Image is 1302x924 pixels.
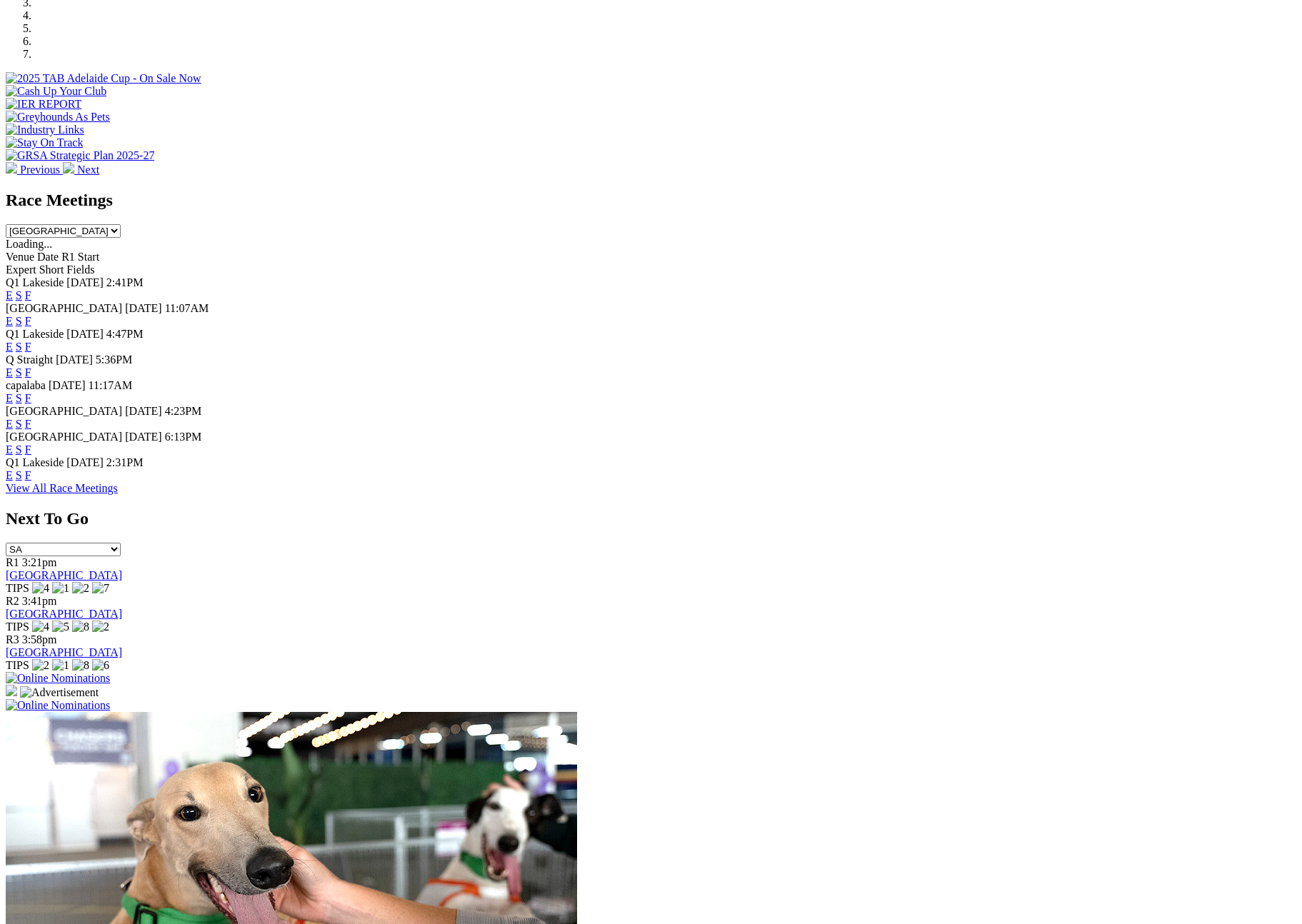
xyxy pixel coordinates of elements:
span: 5:36PM [96,353,133,366]
span: Loading... [6,238,52,250]
a: F [25,443,31,456]
a: E [6,341,13,353]
img: 4 [32,582,49,595]
span: R1 Start [61,251,99,263]
span: 3:58pm [22,633,57,646]
a: F [25,469,31,481]
span: [DATE] [125,405,162,417]
span: [GEOGRAPHIC_DATA] [6,302,122,314]
span: Next [77,164,99,176]
span: TIPS [6,659,29,671]
span: Q1 Lakeside [6,276,64,288]
a: S [16,315,22,327]
span: 2:31PM [106,456,144,468]
span: [DATE] [125,302,162,314]
img: 2 [92,621,109,633]
span: [DATE] [66,456,104,468]
a: E [6,443,13,456]
span: 3:41pm [22,595,57,607]
a: S [16,341,22,353]
span: Venue [6,251,34,263]
span: [DATE] [66,276,104,288]
img: 8 [72,659,89,672]
img: Advertisement [20,686,99,699]
span: Short [39,263,64,276]
h2: Next To Go [6,509,1296,528]
img: 5 [52,621,69,633]
span: [DATE] [49,379,86,391]
a: E [6,366,13,378]
span: [GEOGRAPHIC_DATA] [6,431,122,443]
a: S [16,418,22,430]
span: 2:41PM [106,276,144,288]
span: 4:47PM [106,328,144,340]
span: R1 [6,556,19,568]
a: E [6,315,13,327]
span: R2 [6,595,19,607]
a: F [25,418,31,430]
img: 2025 TAB Adelaide Cup - On Sale Now [6,72,201,85]
a: S [16,469,22,481]
img: 2 [32,659,49,672]
a: [GEOGRAPHIC_DATA] [6,608,122,620]
a: View All Race Meetings [6,482,118,494]
img: 6 [92,659,109,672]
img: 2 [72,582,89,595]
a: F [25,392,31,404]
img: 8 [72,621,89,633]
a: E [6,392,13,404]
img: Industry Links [6,124,84,136]
a: E [6,418,13,430]
img: 1 [52,582,69,595]
span: [DATE] [56,353,93,366]
a: S [16,392,22,404]
span: [DATE] [66,328,104,340]
span: 11:17AM [89,379,133,391]
a: S [16,443,22,456]
a: F [25,341,31,353]
img: Online Nominations [6,699,110,712]
img: 15187_Greyhounds_GreysPlayCentral_Resize_SA_WebsiteBanner_300x115_2025.jpg [6,685,17,696]
a: Next [63,164,99,176]
span: Expert [6,263,36,276]
span: Q1 Lakeside [6,456,64,468]
img: 1 [52,659,69,672]
img: 4 [32,621,49,633]
span: Q1 Lakeside [6,328,64,340]
a: F [25,289,31,301]
span: 4:23PM [165,405,202,417]
a: [GEOGRAPHIC_DATA] [6,646,122,658]
span: 11:07AM [165,302,209,314]
span: 6:13PM [165,431,202,443]
span: TIPS [6,582,29,594]
a: E [6,469,13,481]
img: Stay On Track [6,136,83,149]
a: E [6,289,13,301]
img: Greyhounds As Pets [6,111,110,124]
span: R3 [6,633,19,646]
img: Online Nominations [6,672,110,685]
span: Q Straight [6,353,53,366]
img: chevron-left-pager-white.svg [6,162,17,174]
img: 7 [92,582,109,595]
span: Previous [20,164,60,176]
span: [GEOGRAPHIC_DATA] [6,405,122,417]
span: TIPS [6,621,29,633]
span: Date [37,251,59,263]
a: F [25,366,31,378]
span: capalaba [6,379,46,391]
img: GRSA Strategic Plan 2025-27 [6,149,154,162]
h2: Race Meetings [6,191,1296,210]
span: 3:21pm [22,556,57,568]
a: Previous [6,164,63,176]
a: [GEOGRAPHIC_DATA] [6,569,122,581]
a: S [16,289,22,301]
a: F [25,315,31,327]
span: [DATE] [125,431,162,443]
img: IER REPORT [6,98,81,111]
img: chevron-right-pager-white.svg [63,162,74,174]
a: S [16,366,22,378]
img: Cash Up Your Club [6,85,106,98]
span: Fields [66,263,94,276]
